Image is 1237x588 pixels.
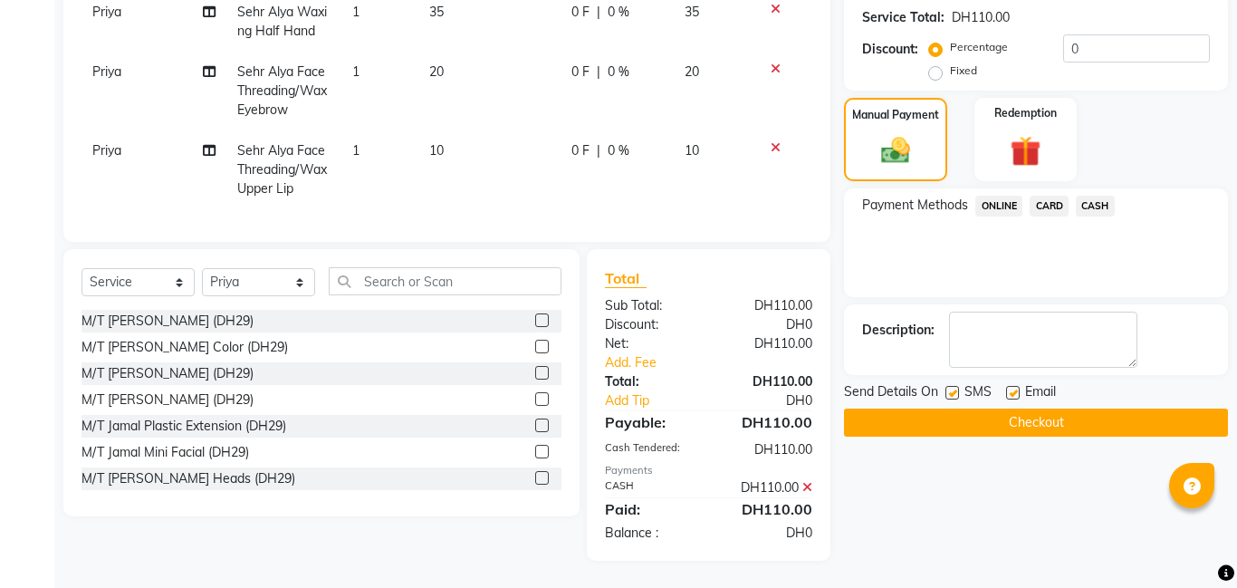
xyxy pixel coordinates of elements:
span: 35 [685,4,699,20]
div: DH110.00 [709,296,827,315]
div: DH0 [709,315,827,334]
span: Payment Methods [862,196,968,215]
span: 0 F [571,63,590,82]
div: Description: [862,321,935,340]
span: | [597,63,600,82]
span: ONLINE [975,196,1022,217]
div: DH110.00 [709,411,827,433]
div: Total: [591,372,709,391]
input: Search or Scan [329,267,561,295]
img: _gift.svg [1001,132,1050,170]
div: DH0 [728,391,826,410]
span: Priya [92,142,121,159]
div: Balance : [591,524,709,543]
div: M/T Jamal Plastic Extension (DH29) [82,417,286,436]
img: _cash.svg [872,134,919,168]
span: Priya [92,4,121,20]
div: Cash Tendered: [591,440,709,459]
span: CASH [1076,196,1115,217]
span: CARD [1030,196,1069,217]
div: CASH [591,478,709,497]
span: Sehr Alya Waxing Half Hand [237,4,327,39]
div: M/T [PERSON_NAME] Heads (DH29) [82,469,295,488]
div: M/T [PERSON_NAME] (DH29) [82,390,254,410]
span: 1 [352,4,360,20]
label: Manual Payment [852,107,939,123]
div: Payable: [591,411,709,433]
label: Fixed [950,63,977,79]
span: Sehr Alya Face Threading/Wax Upper Lip [237,142,327,197]
button: Checkout [844,409,1228,437]
span: 0 F [571,141,590,160]
span: Send Details On [844,382,938,405]
div: DH110.00 [709,478,827,497]
div: Discount: [591,315,709,334]
span: 10 [685,142,699,159]
span: | [597,3,600,22]
span: Sehr Alya Face Threading/Wax Eyebrow [237,63,327,118]
span: 0 F [571,3,590,22]
span: 20 [429,63,444,80]
span: Priya [92,63,121,80]
span: 0 % [608,63,629,82]
div: DH110.00 [952,8,1010,27]
span: Total [605,269,647,288]
div: Net: [591,334,709,353]
div: M/T [PERSON_NAME] (DH29) [82,364,254,383]
div: DH0 [709,524,827,543]
div: DH110.00 [709,372,827,391]
div: Payments [605,463,812,478]
div: DH110.00 [709,334,827,353]
div: Service Total: [862,8,945,27]
span: 0 % [608,141,629,160]
div: DH110.00 [709,440,827,459]
span: 20 [685,63,699,80]
span: 35 [429,4,444,20]
div: Sub Total: [591,296,709,315]
span: 10 [429,142,444,159]
div: M/T [PERSON_NAME] (DH29) [82,312,254,331]
span: Email [1025,382,1056,405]
div: Paid: [591,498,709,520]
div: DH110.00 [709,498,827,520]
span: 1 [352,142,360,159]
label: Redemption [994,105,1057,121]
span: 1 [352,63,360,80]
span: SMS [964,382,992,405]
span: 0 % [608,3,629,22]
a: Add. Fee [591,353,826,372]
a: Add Tip [591,391,728,410]
div: Discount: [862,40,918,59]
span: | [597,141,600,160]
div: M/T Jamal Mini Facial (DH29) [82,443,249,462]
div: M/T [PERSON_NAME] Color (DH29) [82,338,288,357]
label: Percentage [950,39,1008,55]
